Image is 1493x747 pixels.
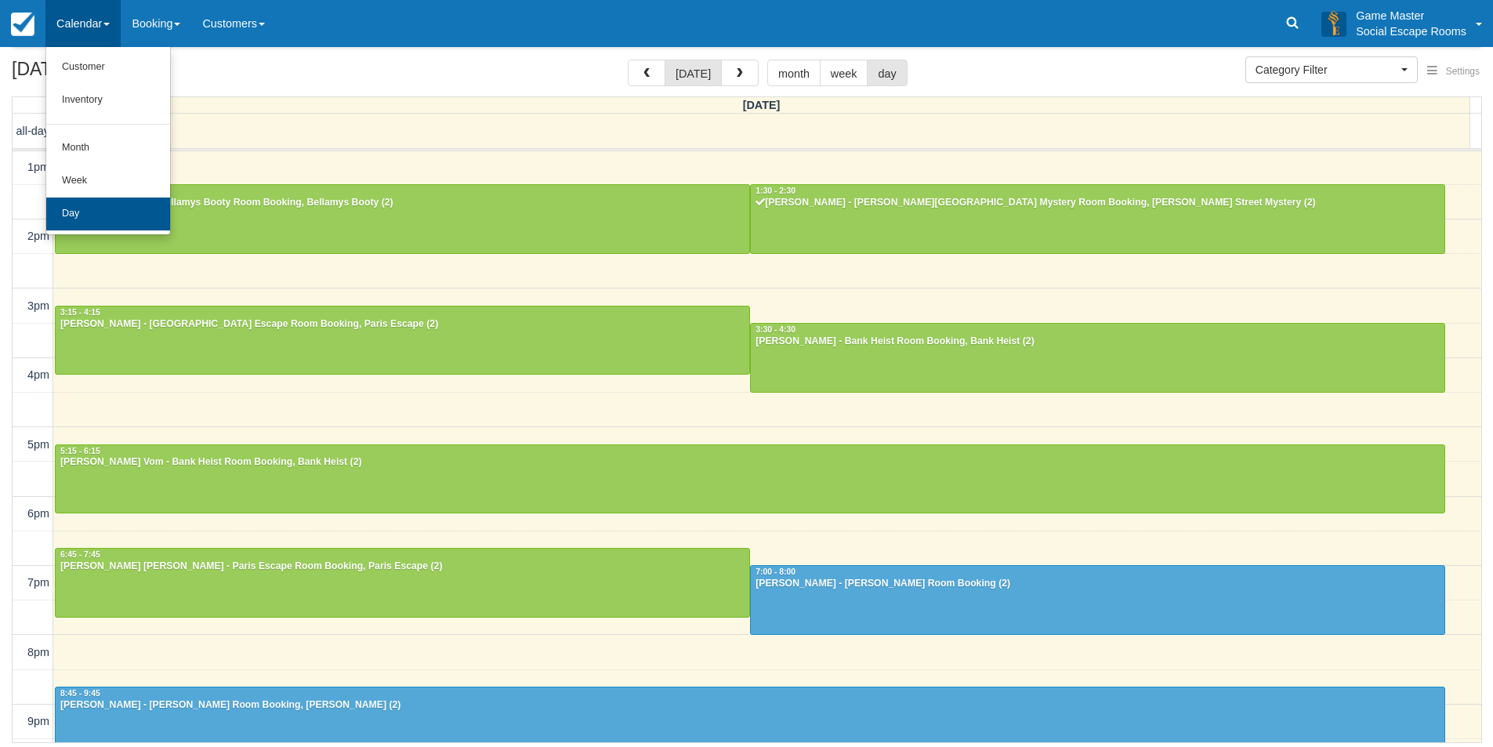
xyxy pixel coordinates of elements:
p: Social Escape Rooms [1356,24,1466,39]
span: 6:45 - 7:45 [60,550,100,559]
button: Settings [1418,60,1489,83]
span: 8pm [27,646,49,658]
p: Game Master [1356,8,1466,24]
div: [PERSON_NAME] - Bank Heist Room Booking, Bank Heist (2) [755,335,1440,348]
img: checkfront-main-nav-mini-logo.png [11,13,34,36]
a: 3:30 - 4:30[PERSON_NAME] - Bank Heist Room Booking, Bank Heist (2) [750,323,1445,392]
span: 1:30 - 2:30 [756,187,795,195]
button: day [867,60,907,86]
img: A3 [1321,11,1346,36]
span: 3:15 - 4:15 [60,308,100,317]
span: 5pm [27,438,49,451]
span: [DATE] [743,99,781,111]
span: 9pm [27,715,49,727]
a: Customer [46,51,170,84]
a: 5:15 - 6:15[PERSON_NAME] Vom - Bank Heist Room Booking, Bank Heist (2) [55,444,1445,513]
a: 7:00 - 8:00[PERSON_NAME] - [PERSON_NAME] Room Booking (2) [750,565,1445,634]
span: 5:15 - 6:15 [60,447,100,455]
span: 7:00 - 8:00 [756,568,795,576]
a: Month [46,132,170,165]
div: [PERSON_NAME] Vom - Bank Heist Room Booking, Bank Heist (2) [60,456,1440,469]
span: Category Filter [1256,62,1397,78]
div: [PERSON_NAME] - [PERSON_NAME][GEOGRAPHIC_DATA] Mystery Room Booking, [PERSON_NAME] Street Mystery... [755,197,1440,209]
a: 3:15 - 4:15[PERSON_NAME] - [GEOGRAPHIC_DATA] Escape Room Booking, Paris Escape (2) [55,306,750,375]
span: 2pm [27,230,49,242]
a: 1:30 - 2:30[PERSON_NAME] - [PERSON_NAME][GEOGRAPHIC_DATA] Mystery Room Booking, [PERSON_NAME] Str... [750,184,1445,253]
span: all-day [16,125,49,137]
span: 4pm [27,368,49,381]
button: Category Filter [1245,56,1418,83]
a: Inventory [46,84,170,117]
span: 3:30 - 4:30 [756,325,795,334]
a: Day [46,198,170,230]
button: month [767,60,821,86]
a: 1:30 - 2:30[PERSON_NAME] - Bellamys Booty Room Booking, Bellamys Booty (2) [55,184,750,253]
button: week [820,60,868,86]
div: [PERSON_NAME] - [PERSON_NAME] Room Booking, [PERSON_NAME] (2) [60,699,1440,712]
div: [PERSON_NAME] [PERSON_NAME] - Paris Escape Room Booking, Paris Escape (2) [60,560,745,573]
span: Settings [1446,66,1480,77]
span: 6pm [27,507,49,520]
span: 8:45 - 9:45 [60,689,100,698]
span: 7pm [27,576,49,589]
ul: Calendar [45,47,171,235]
span: 1pm [27,161,49,173]
div: [PERSON_NAME] - Bellamys Booty Room Booking, Bellamys Booty (2) [60,197,745,209]
h2: [DATE] [12,60,210,89]
button: [DATE] [665,60,722,86]
span: 3pm [27,299,49,312]
div: [PERSON_NAME] - [PERSON_NAME] Room Booking (2) [755,578,1440,590]
a: 6:45 - 7:45[PERSON_NAME] [PERSON_NAME] - Paris Escape Room Booking, Paris Escape (2) [55,548,750,617]
a: Week [46,165,170,198]
div: [PERSON_NAME] - [GEOGRAPHIC_DATA] Escape Room Booking, Paris Escape (2) [60,318,745,331]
